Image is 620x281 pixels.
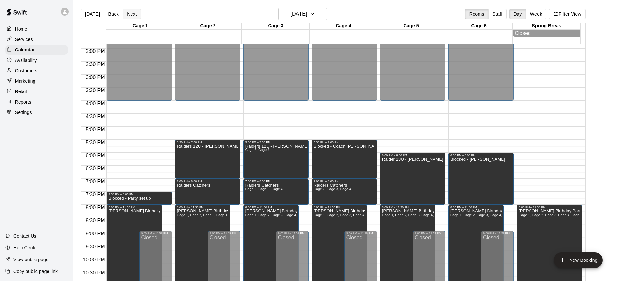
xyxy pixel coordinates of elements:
[177,213,276,217] span: Cage 1, Cage 2, Cage 3, Cage 4, Cage 5, Cage 6, Spring Break
[84,231,107,236] span: 9:00 PM
[450,213,550,217] span: Cage 1, Cage 2, Cage 3, Cage 4, Cage 5, Cage 6, Spring Break
[445,23,513,29] div: Cage 6
[81,270,106,275] span: 10:30 PM
[84,179,107,184] span: 7:00 PM
[314,141,375,144] div: 5:30 PM – 7:00 PM
[450,206,502,209] div: 8:00 PM – 11:30 PM
[15,47,35,53] p: Calendar
[84,218,107,223] span: 8:30 PM
[243,140,309,179] div: 5:30 PM – 7:00 PM: Raiders 12U - Fregia
[245,187,283,191] span: Cage 2, Cage 3, Cage 4
[84,62,107,67] span: 2:30 PM
[346,232,375,235] div: 9:00 PM – 11:59 PM
[106,23,174,29] div: Cage 1
[175,179,240,205] div: 7:00 PM – 8:00 PM: Raiders Catchers
[15,57,37,63] p: Availability
[549,9,586,19] button: Filter View
[245,148,270,152] span: Cage 2, Cage 3
[278,8,327,20] button: [DATE]
[382,206,434,209] div: 8:00 PM – 11:30 PM
[13,256,48,263] p: View public page
[5,76,68,86] a: Marketing
[81,257,106,262] span: 10:00 PM
[174,23,242,29] div: Cage 2
[526,9,546,19] button: Week
[13,268,58,274] p: Copy public page link
[15,99,31,105] p: Reports
[84,49,107,54] span: 2:00 PM
[243,179,309,205] div: 7:00 PM – 8:00 PM: Raiders Catchers
[13,233,36,239] p: Contact Us
[509,9,526,19] button: Day
[15,67,37,74] p: Customers
[5,87,68,96] a: Retail
[5,24,68,34] a: Home
[314,187,351,191] span: Cage 2, Cage 3, Cage 4
[15,88,27,95] p: Retail
[377,23,445,29] div: Cage 5
[312,179,377,205] div: 7:00 PM – 8:00 PM: Raiders Catchers
[15,78,35,84] p: Marketing
[465,9,489,19] button: Rooms
[278,232,307,235] div: 9:00 PM – 11:59 PM
[513,23,580,29] div: Spring Break
[123,9,141,19] button: Next
[84,244,107,249] span: 9:30 PM
[108,193,170,196] div: 7:30 PM – 8:00 PM
[84,153,107,158] span: 6:00 PM
[141,232,170,235] div: 9:00 PM – 11:59 PM
[177,141,238,144] div: 5:30 PM – 7:00 PM
[106,192,172,205] div: 7:30 PM – 8:00 PM: Blocked - Party set up
[15,26,27,32] p: Home
[314,206,365,209] div: 8:00 PM – 11:30 PM
[519,206,580,209] div: 8:00 PM – 11:30 PM
[450,154,512,157] div: 6:00 PM – 8:00 PM
[415,232,443,235] div: 9:00 PM – 11:59 PM
[177,206,228,209] div: 8:00 PM – 11:30 PM
[5,45,68,55] div: Calendar
[382,213,481,217] span: Cage 1, Cage 2, Cage 3, Cage 4, Cage 5, Cage 6, Spring Break
[519,213,618,217] span: Cage 1, Cage 2, Cage 3, Cage 4, Cage 5, Cage 6, Spring Break
[84,75,107,80] span: 3:00 PM
[380,153,445,205] div: 6:00 PM – 8:00 PM: Raider 13U - Sanders
[210,232,238,235] div: 9:00 PM – 11:59 PM
[15,36,33,43] p: Services
[5,35,68,44] a: Services
[5,97,68,107] a: Reports
[84,101,107,106] span: 4:00 PM
[15,109,32,116] p: Settings
[84,114,107,119] span: 4:30 PM
[5,107,68,117] a: Settings
[310,23,377,29] div: Cage 4
[245,206,297,209] div: 8:00 PM – 11:30 PM
[84,88,107,93] span: 3:30 PM
[104,9,123,19] button: Back
[312,140,377,179] div: 5:30 PM – 7:00 PM: Blocked - Coach Herm
[483,232,512,235] div: 9:00 PM – 11:59 PM
[5,66,68,76] a: Customers
[314,213,413,217] span: Cage 1, Cage 2, Cage 3, Cage 4, Cage 5, Cage 6, Spring Break
[448,153,514,205] div: 6:00 PM – 8:00 PM: Blocked - Rusk
[515,30,578,36] div: Closed
[245,180,307,183] div: 7:00 PM – 8:00 PM
[175,140,240,179] div: 5:30 PM – 7:00 PM: Raiders 12U - Fregia
[84,205,107,210] span: 8:00 PM
[554,252,603,268] button: add
[84,127,107,132] span: 5:00 PM
[81,9,104,19] button: [DATE]
[84,166,107,171] span: 6:30 PM
[177,180,238,183] div: 7:00 PM – 8:00 PM
[382,154,443,157] div: 6:00 PM – 8:00 PM
[5,55,68,65] a: Availability
[108,206,160,209] div: 8:00 PM – 11:30 PM
[245,141,307,144] div: 5:30 PM – 7:00 PM
[245,213,345,217] span: Cage 1, Cage 2, Cage 3, Cage 4, Cage 5, Cage 6, Spring Break
[84,192,107,197] span: 7:30 PM
[291,9,307,19] h6: [DATE]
